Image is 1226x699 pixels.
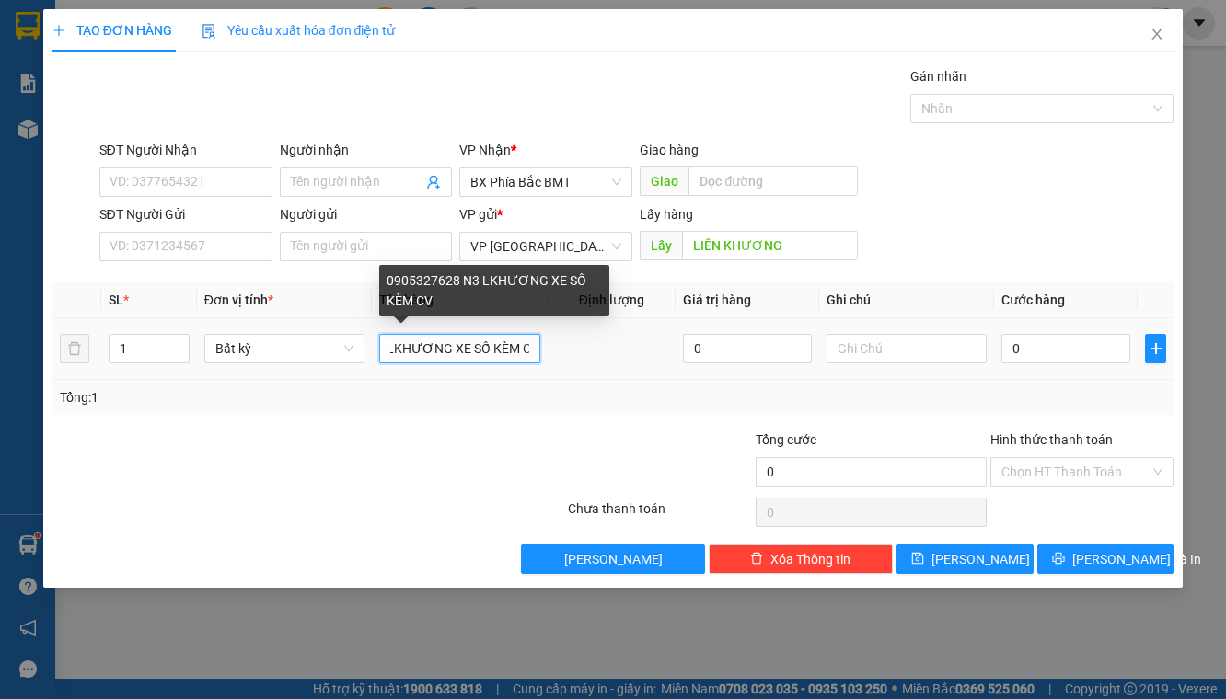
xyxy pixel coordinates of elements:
button: plus [1145,334,1166,363]
span: Giao [640,166,688,196]
span: user-add [426,175,441,189]
span: Lấy [640,231,682,260]
input: Dọc đường [682,231,858,260]
span: close [1150,27,1164,41]
span: VP Nhận [459,143,511,157]
span: BX Phía Bắc BMT [470,168,621,196]
label: Hình thức thanh toán [990,432,1113,447]
button: deleteXóa Thông tin [709,544,893,574]
span: Tổng cước [756,432,816,447]
span: TẠO ĐƠN HÀNG [52,23,172,38]
span: Xóa Thông tin [770,549,850,569]
button: save[PERSON_NAME] [896,544,1034,574]
div: SĐT Người Gửi [99,204,272,224]
div: Người gửi [280,204,453,224]
span: [PERSON_NAME] [564,549,663,569]
span: SL [109,292,123,307]
img: icon [202,24,216,39]
button: delete [60,334,89,363]
span: Định lượng [579,292,644,307]
span: [PERSON_NAME] và In [1072,549,1201,569]
span: Đơn vị tính [204,292,273,307]
span: Lấy hàng [640,207,693,222]
input: VD: Bàn, Ghế [379,334,540,363]
span: plus [52,24,65,37]
label: Gán nhãn [910,69,966,84]
input: Ghi Chú [827,334,988,363]
span: plus [1146,341,1165,356]
div: Tổng: 1 [60,387,475,407]
span: Giá trị hàng [683,292,751,307]
button: printer[PERSON_NAME] và In [1037,544,1174,574]
th: Ghi chú [819,282,995,318]
button: Close [1131,9,1183,61]
input: 0 [683,334,812,363]
div: Chưa thanh toán [566,498,754,531]
span: Yêu cầu xuất hóa đơn điện tử [202,23,396,38]
span: Cước hàng [1001,292,1065,307]
div: SĐT Người Nhận [99,140,272,160]
button: [PERSON_NAME] [521,544,705,574]
span: Bất kỳ [215,335,354,362]
span: printer [1052,552,1065,567]
div: 0905327628 N3 LKHƯƠNG XE SỐ KÈM CV [379,265,609,316]
span: VP Đà Lạt [470,233,621,260]
div: VP gửi [459,204,632,224]
input: Dọc đường [688,166,858,196]
span: delete [750,552,763,567]
span: save [911,552,924,567]
div: Người nhận [280,140,453,160]
span: Giao hàng [640,143,699,157]
span: [PERSON_NAME] [931,549,1030,569]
